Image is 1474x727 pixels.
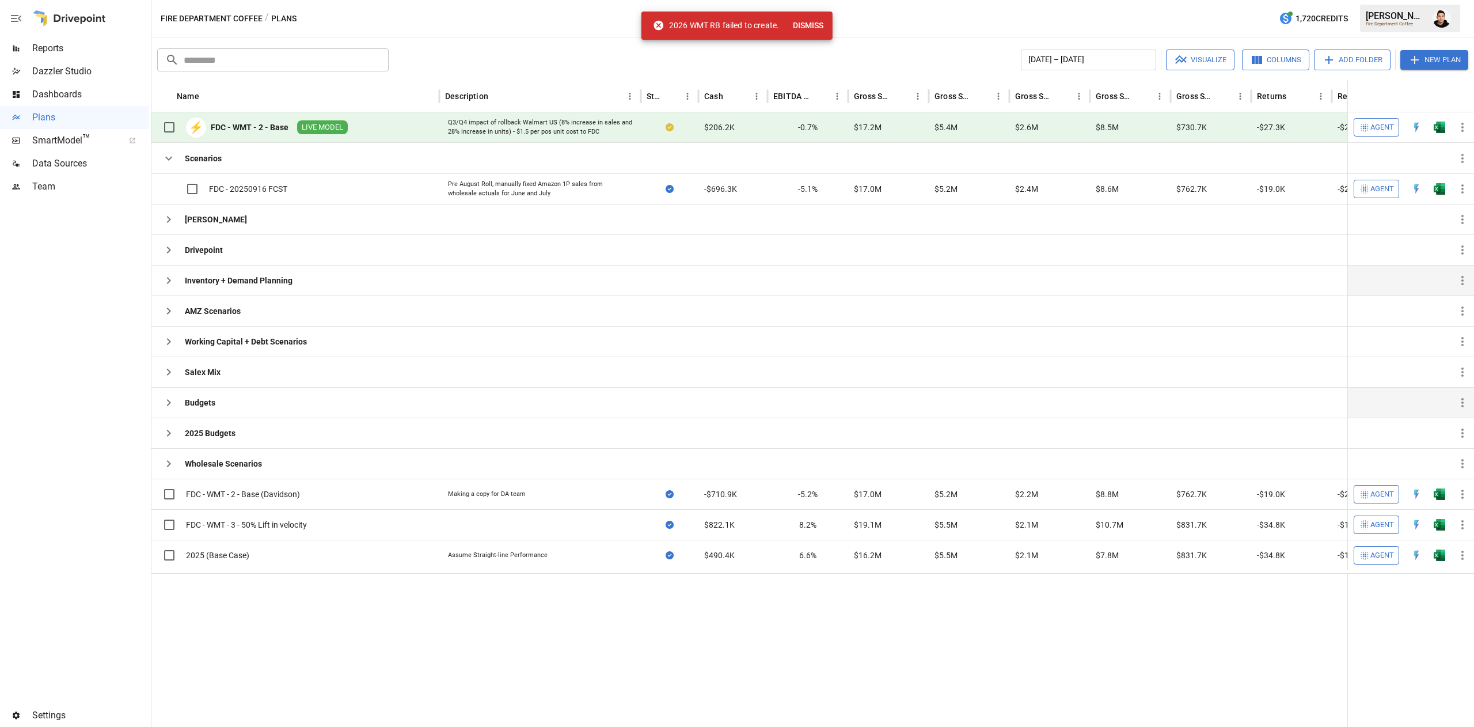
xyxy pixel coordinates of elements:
button: Agent [1354,546,1399,565]
div: / [265,12,269,26]
span: $5.5M [934,519,958,531]
button: Sort [1055,88,1071,104]
span: Team [32,180,149,194]
span: $8.6M [1096,183,1119,195]
div: Returns [1257,92,1286,101]
button: Columns [1242,50,1309,70]
button: Dismiss [788,15,828,36]
div: Wholesale Scenarios [185,458,262,469]
button: Gross Sales: DTC Online column menu [990,88,1006,104]
span: $17.0M [854,489,882,500]
button: Gross Sales: Wholesale column menu [1152,88,1168,104]
img: excel-icon.76473adf.svg [1434,550,1445,561]
div: Gross Sales: Wholesale [1096,92,1134,101]
button: Add Folder [1314,50,1391,70]
div: Budgets [185,397,215,408]
span: -$21.3K [1338,183,1366,195]
span: -$27.3K [1257,122,1285,133]
div: Open in Excel [1434,489,1445,500]
span: 8.2% [799,519,816,531]
div: Returns: DTC Online [1338,92,1376,101]
span: -5.1% [798,183,818,195]
button: Agent [1354,118,1399,137]
div: Open in Quick Edit [1411,183,1422,195]
div: Status [647,92,662,101]
div: Open in Quick Edit [1411,489,1422,500]
span: SmartModel [32,134,116,147]
span: -$34.8K [1257,519,1285,531]
button: Sort [974,88,990,104]
div: Sync complete [666,489,674,500]
span: Dazzler Studio [32,65,149,78]
span: $2.1M [1015,550,1038,561]
button: Sort [813,88,829,104]
div: Working Capital + Debt Scenarios [185,336,307,347]
div: Making a copy for DA team [448,490,526,499]
button: Francisco Sanchez [1426,2,1458,35]
div: Fire Department Coffee [1366,21,1426,26]
button: Agent [1354,516,1399,534]
span: -$18.1K [1338,519,1366,531]
img: quick-edit-flash.b8aec18c.svg [1411,122,1422,133]
div: 2026 WMT RB failed to create. [653,15,779,36]
span: 6.6% [799,550,816,561]
span: $2.2M [1015,489,1038,500]
div: Open in Excel [1434,519,1445,531]
div: Sync complete [666,519,674,531]
div: Description [445,92,488,101]
button: Sort [200,88,216,104]
div: ⚡ [186,118,206,138]
span: Agent [1370,183,1394,196]
span: $8.8M [1096,489,1119,500]
span: $2.6M [1015,122,1038,133]
div: FDC - WMT - 2 - Base (Davidson) [186,489,300,500]
div: 2025 Budgets [185,427,235,439]
button: New Plan [1400,50,1468,70]
img: excel-icon.76473adf.svg [1434,519,1445,531]
button: Sort [724,88,740,104]
button: Sort [489,88,506,104]
div: Gross Sales: Marketplace [1015,92,1054,101]
img: quick-edit-flash.b8aec18c.svg [1411,489,1422,500]
button: Gross Sales: Marketplace column menu [1071,88,1087,104]
div: Open in Excel [1434,183,1445,195]
div: Cash [704,92,723,101]
button: Sort [894,88,910,104]
div: Open in Quick Edit [1411,519,1422,531]
span: $7.8M [1096,550,1119,561]
span: $831.7K [1176,550,1207,561]
div: Open in Quick Edit [1411,122,1422,133]
div: Open in Excel [1434,550,1445,561]
span: -$710.9K [704,489,737,500]
span: Agent [1370,518,1394,532]
span: $822.1K [704,519,735,531]
span: Agent [1370,488,1394,501]
div: Your plan has changes in Excel that are not reflected in the Drivepoint Data Warehouse, select "S... [666,122,674,133]
img: excel-icon.76473adf.svg [1434,489,1445,500]
span: -$28.0K [1338,122,1366,133]
span: ™ [82,132,90,146]
span: Dashboards [32,88,149,101]
div: Gross Sales: DTC Online [934,92,973,101]
button: Fire Department Coffee [161,12,263,26]
div: FDC - WMT - 2 - Base [211,122,288,133]
span: $490.4K [704,550,735,561]
span: $19.1M [854,519,882,531]
div: Q3/Q4 impact of rollback Walmart US (8% increase in sales and 28% increase in units) - $1.5 per p... [448,118,632,136]
img: Francisco Sanchez [1433,9,1451,28]
img: quick-edit-flash.b8aec18c.svg [1411,550,1422,561]
div: [PERSON_NAME] [1366,10,1426,21]
span: $2.4M [1015,183,1038,195]
span: Agent [1370,549,1394,562]
div: Assume Straight-line Performance [448,551,548,560]
img: excel-icon.76473adf.svg [1434,122,1445,133]
span: Data Sources [32,157,149,171]
span: $2.1M [1015,519,1038,531]
div: Inventory + Demand Planning [185,275,292,286]
span: -$21.3K [1338,489,1366,500]
img: excel-icon.76473adf.svg [1434,183,1445,195]
span: LIVE MODEL [297,122,348,133]
span: $206.2K [704,122,735,133]
div: Gross Sales [854,92,892,101]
